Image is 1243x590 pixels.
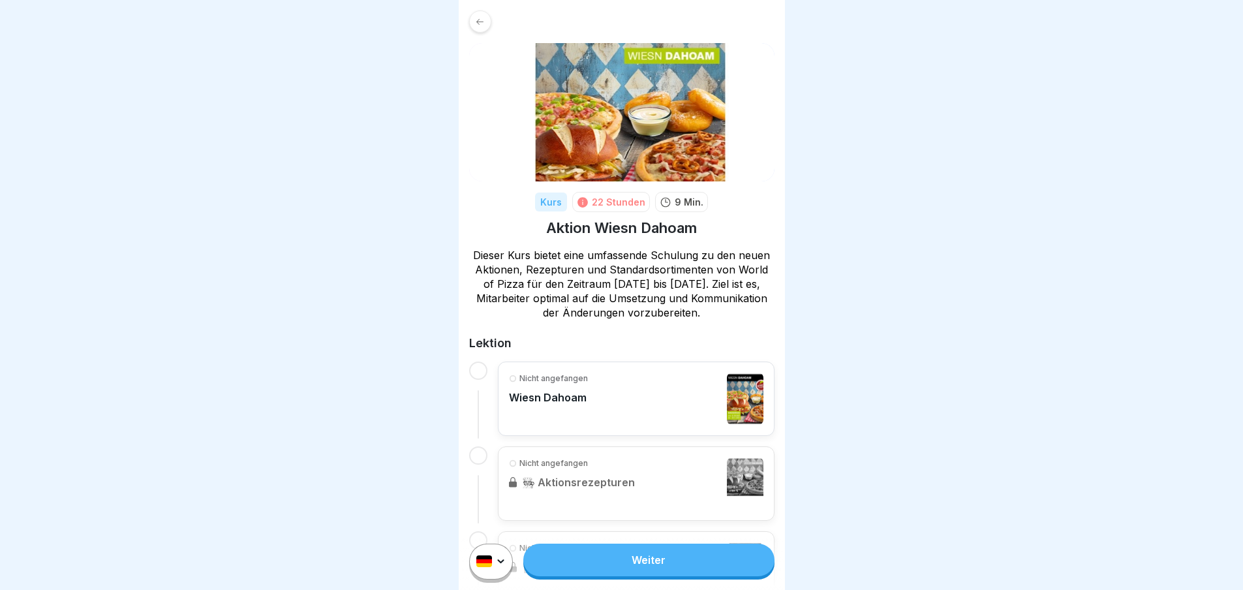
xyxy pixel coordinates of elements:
p: Wiesn Dahoam [509,391,588,404]
p: 9 Min. [675,195,703,209]
a: Nicht angefangenWiesn Dahoam [509,373,763,425]
img: de.svg [476,556,492,568]
div: 22 Stunden [592,195,645,209]
p: Nicht angefangen [519,373,588,384]
div: Kurs [535,193,567,211]
h2: Lektion [469,335,775,351]
img: wjnbwx15h8zmubfocf5m9pae.png [727,373,763,425]
h1: Aktion Wiesn Dahoam [546,219,697,238]
p: Dieser Kurs bietet eine umfassende Schulung zu den neuen Aktionen, Rezepturen und Standardsortime... [469,248,775,320]
a: Weiter [523,544,774,576]
img: tlfwtewhtshhigq7h0svolsu.png [469,43,775,181]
